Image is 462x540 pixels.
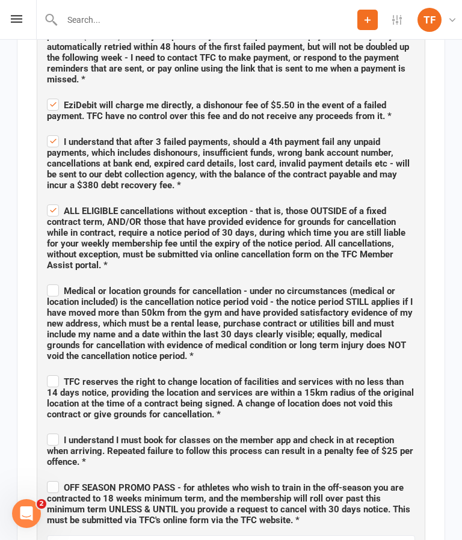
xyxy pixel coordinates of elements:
span: EziDebit will charge me directly, a dishonour fee of $5.50 in the event of a failed payment. TFC ... [47,100,392,121]
span: ALL ELIGIBLE cancellations without exception - that is, those OUTSIDE of a fixed contract term, A... [47,206,405,271]
span: OFF SEASON PROMO PASS - for athletes who wish to train in the off-season you are contracted to 18... [47,482,410,526]
span: TFC reserves the right to change location of facilities and services with no less than 14 days no... [47,376,414,420]
iframe: Intercom live chat [12,499,41,528]
div: TF [417,8,442,32]
input: Search... [58,11,357,28]
span: I understand I must book for classes on the member app and check in at reception when arriving. R... [47,435,413,467]
span: It is my responsibility to have the appropriate funds in my nominated account by 12am on the sche... [47,9,413,85]
span: I understand that after 3 failed payments, should a 4th payment fail any unpaid payments, which i... [47,137,410,191]
span: 2 [37,499,46,509]
span: Medical or location grounds for cancellation - under no circumstances (medical or location includ... [47,286,413,361]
